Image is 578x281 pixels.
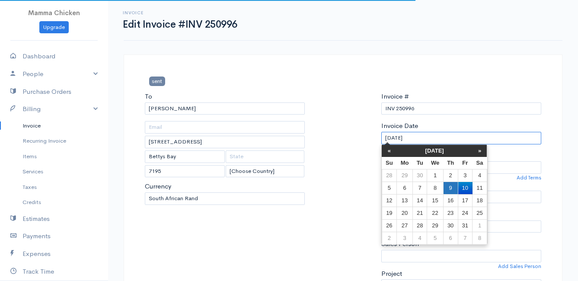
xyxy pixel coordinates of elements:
[145,102,305,115] input: Client Name
[382,194,397,207] td: 12
[397,145,473,157] th: [DATE]
[473,145,487,157] th: »
[123,10,237,15] h6: Invoice
[382,145,397,157] th: «
[381,92,409,102] label: Invoice #
[381,132,541,144] input: dd-mm-yyyy
[397,207,413,219] td: 20
[397,182,413,194] td: 6
[443,169,458,182] td: 2
[226,150,304,163] input: State
[145,165,225,178] input: Zip
[427,232,443,244] td: 5
[517,174,541,182] a: Add Terms
[382,207,397,219] td: 19
[458,157,472,169] th: Fr
[381,269,402,279] label: Project
[382,219,397,232] td: 26
[382,169,397,182] td: 28
[443,157,458,169] th: Th
[145,182,171,192] label: Currency
[443,219,458,232] td: 30
[412,194,427,207] td: 14
[145,136,305,148] input: Address
[149,77,165,86] span: sent
[28,9,80,17] span: Mamma Chicken
[397,157,413,169] th: Mo
[473,207,487,219] td: 25
[145,92,152,102] label: To
[397,194,413,207] td: 13
[412,232,427,244] td: 4
[443,182,458,194] td: 9
[473,194,487,207] td: 18
[412,169,427,182] td: 30
[498,262,541,270] a: Add Sales Person
[145,121,305,134] input: Email
[427,169,443,182] td: 1
[397,232,413,244] td: 3
[427,194,443,207] td: 15
[381,121,418,131] label: Invoice Date
[123,19,237,30] h1: Edit Invoice #INV 250996
[412,182,427,194] td: 7
[427,219,443,232] td: 29
[412,207,427,219] td: 21
[443,207,458,219] td: 23
[458,182,472,194] td: 10
[473,157,487,169] th: Sa
[443,232,458,244] td: 6
[473,219,487,232] td: 1
[458,194,472,207] td: 17
[397,169,413,182] td: 29
[382,182,397,194] td: 5
[427,207,443,219] td: 22
[39,21,69,34] a: Upgrade
[473,182,487,194] td: 11
[382,232,397,244] td: 2
[458,207,472,219] td: 24
[397,219,413,232] td: 27
[412,219,427,232] td: 28
[427,157,443,169] th: We
[145,150,225,163] input: City
[412,157,427,169] th: Tu
[458,219,472,232] td: 31
[458,169,472,182] td: 3
[382,157,397,169] th: Su
[443,194,458,207] td: 16
[458,232,472,244] td: 7
[427,182,443,194] td: 8
[473,169,487,182] td: 4
[473,232,487,244] td: 8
